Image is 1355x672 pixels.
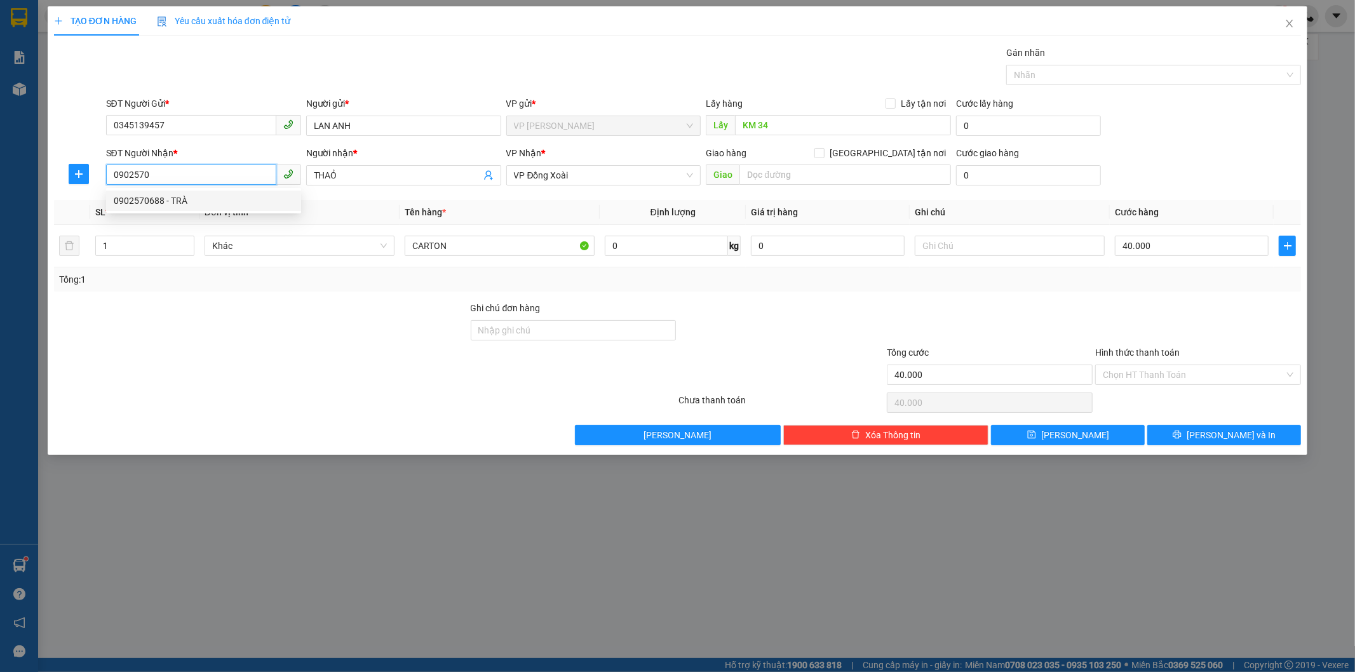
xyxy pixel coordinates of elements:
button: delete [59,236,79,256]
input: Ghi Chú [915,236,1105,256]
input: Dọc đường [735,115,951,135]
button: plus [1279,236,1296,256]
span: SL [95,207,105,217]
span: [PERSON_NAME] và In [1187,428,1276,442]
span: printer [1173,430,1182,440]
label: Ghi chú đơn hàng [471,303,541,313]
input: Cước lấy hàng [956,116,1101,136]
th: Ghi chú [910,200,1110,225]
input: Ghi chú đơn hàng [471,320,677,340]
div: Người gửi [306,97,501,111]
div: SĐT Người Nhận [106,146,301,160]
span: Cước hàng [1115,207,1159,217]
label: Cước lấy hàng [956,98,1013,109]
span: Lấy tận nơi [896,97,951,111]
span: user-add [483,170,494,180]
button: [PERSON_NAME] [575,425,781,445]
input: Cước giao hàng [956,165,1101,185]
label: Gán nhãn [1006,48,1045,58]
div: 0902570688 - TRÀ [114,194,293,208]
span: [PERSON_NAME] [1041,428,1109,442]
div: Chưa thanh toán [678,393,886,415]
img: icon [157,17,167,27]
span: close [1284,18,1295,29]
label: Cước giao hàng [956,148,1019,158]
span: plus [1279,241,1295,251]
button: printer[PERSON_NAME] và In [1147,425,1301,445]
span: Lấy [706,115,735,135]
div: Tổng: 1 [59,272,523,286]
span: delete [851,430,860,440]
div: VP gửi [506,97,701,111]
span: VP Đức Liễu [514,116,694,135]
div: Người nhận [306,146,501,160]
span: Khác [212,236,387,255]
span: Tên hàng [405,207,446,217]
span: Giao [706,165,739,185]
span: VP Nhận [506,148,542,158]
button: deleteXóa Thông tin [783,425,989,445]
label: Hình thức thanh toán [1095,347,1180,358]
span: VP Đồng Xoài [514,166,694,185]
span: Tổng cước [887,347,929,358]
span: phone [283,119,293,130]
span: Lấy hàng [706,98,743,109]
button: Close [1272,6,1307,42]
span: [GEOGRAPHIC_DATA] tận nơi [825,146,951,160]
div: SĐT Người Gửi [106,97,301,111]
span: plus [69,169,88,179]
button: plus [69,164,89,184]
div: 0902570688 - TRÀ [106,191,301,211]
button: save[PERSON_NAME] [991,425,1145,445]
span: Định lượng [651,207,696,217]
input: Dọc đường [739,165,951,185]
span: TẠO ĐƠN HÀNG [54,16,137,26]
span: Giao hàng [706,148,746,158]
input: 0 [751,236,905,256]
span: Xóa Thông tin [865,428,920,442]
span: plus [54,17,63,25]
span: [PERSON_NAME] [644,428,711,442]
span: kg [728,236,741,256]
input: VD: Bàn, Ghế [405,236,595,256]
span: Yêu cầu xuất hóa đơn điện tử [157,16,291,26]
span: save [1027,430,1036,440]
span: Giá trị hàng [751,207,798,217]
span: phone [283,169,293,179]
